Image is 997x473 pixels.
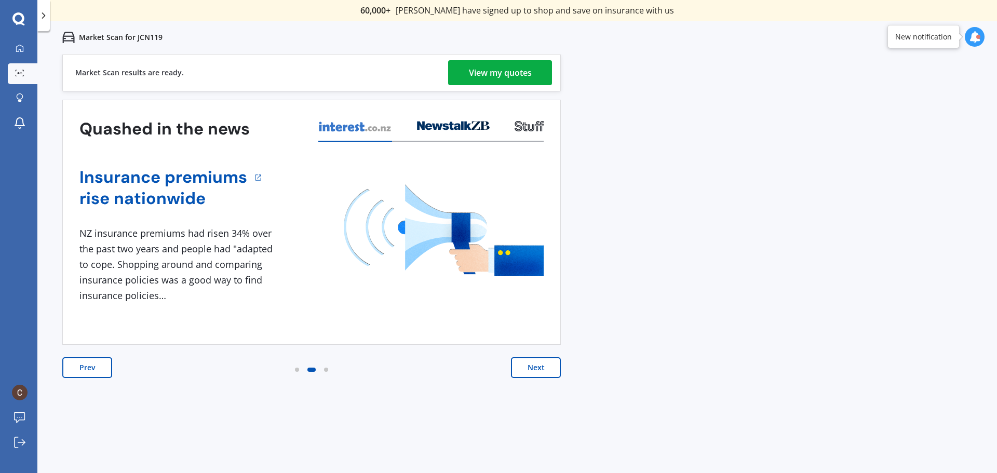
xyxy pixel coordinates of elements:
div: View my quotes [469,60,532,85]
a: rise nationwide [79,188,247,209]
button: Next [511,357,561,378]
a: Insurance premiums [79,167,247,188]
h3: Quashed in the news [79,118,250,140]
a: View my quotes [448,60,552,85]
div: New notification [895,32,952,42]
img: ACg8ocKL-pPIPpIH-uC8CSxepm_gLPyBeFo8STeCMQE9YKvnVaOYuw=s96-c [12,385,28,400]
button: Prev [62,357,112,378]
img: media image [344,184,544,276]
div: NZ insurance premiums had risen 34% over the past two years and people had "adapted to cope. Shop... [79,226,277,303]
p: Market Scan for JCN119 [79,32,163,43]
div: Market Scan results are ready. [75,55,184,91]
img: car.f15378c7a67c060ca3f3.svg [62,31,75,44]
